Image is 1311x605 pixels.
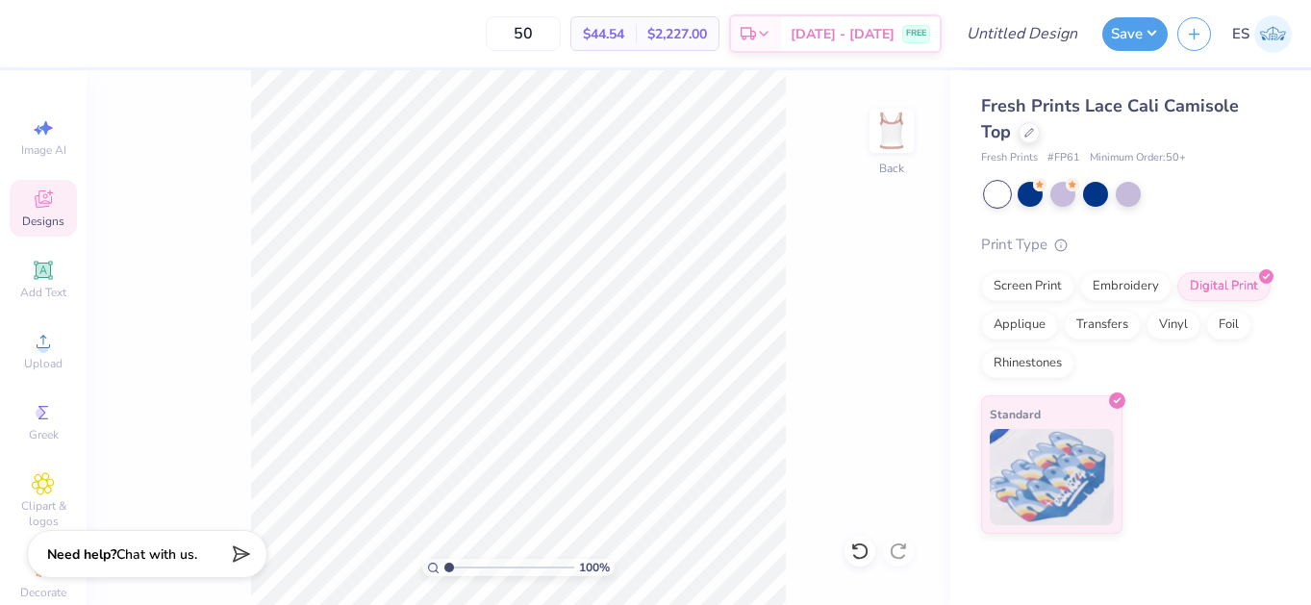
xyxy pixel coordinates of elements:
[22,214,64,229] span: Designs
[1090,150,1186,166] span: Minimum Order: 50 +
[791,24,895,44] span: [DATE] - [DATE]
[981,272,1074,301] div: Screen Print
[1080,272,1172,301] div: Embroidery
[990,404,1041,424] span: Standard
[1254,15,1292,53] img: Eliza Saephan
[990,429,1114,525] img: Standard
[486,16,561,51] input: – –
[47,545,116,564] strong: Need help?
[981,349,1074,378] div: Rhinestones
[1206,311,1251,340] div: Foil
[951,14,1093,53] input: Untitled Design
[1047,150,1080,166] span: # FP61
[981,234,1273,256] div: Print Type
[20,585,66,600] span: Decorate
[24,356,63,371] span: Upload
[1147,311,1200,340] div: Vinyl
[10,498,77,529] span: Clipart & logos
[21,142,66,158] span: Image AI
[981,311,1058,340] div: Applique
[29,427,59,442] span: Greek
[20,285,66,300] span: Add Text
[1232,15,1292,53] a: ES
[1102,17,1168,51] button: Save
[1064,311,1141,340] div: Transfers
[583,24,624,44] span: $44.54
[981,94,1239,143] span: Fresh Prints Lace Cali Camisole Top
[116,545,197,564] span: Chat with us.
[872,112,911,150] img: Back
[981,150,1038,166] span: Fresh Prints
[879,160,904,177] div: Back
[906,27,926,40] span: FREE
[579,559,610,576] span: 100 %
[1177,272,1271,301] div: Digital Print
[1232,23,1249,45] span: ES
[647,24,707,44] span: $2,227.00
